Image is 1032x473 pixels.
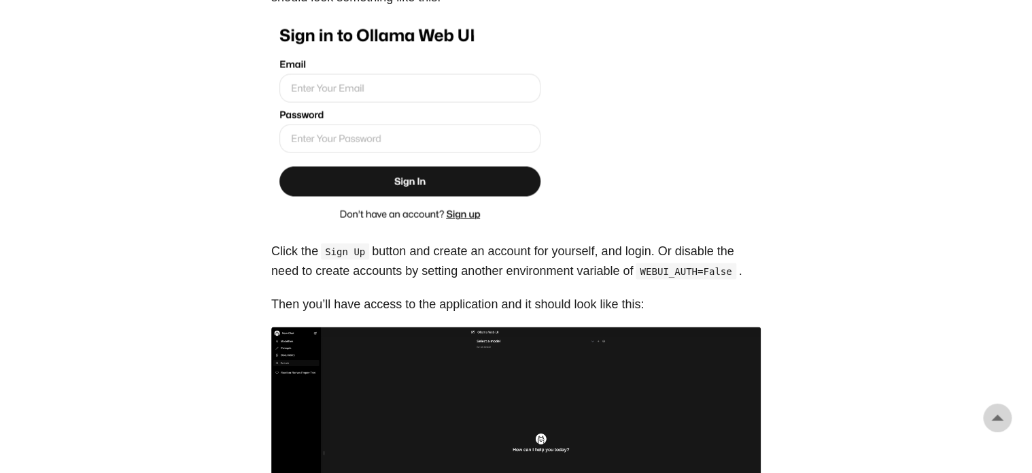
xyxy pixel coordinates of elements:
[271,21,553,227] img: png
[271,294,761,314] p: Then you’ll have access to the application and it should look like this:
[271,241,761,280] p: Click the button and create an account for yourself, and login. Or disable the need to create acc...
[321,243,369,259] code: Sign Up
[636,263,736,279] code: WEBUI_AUTH=False
[983,404,1012,432] a: go to top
